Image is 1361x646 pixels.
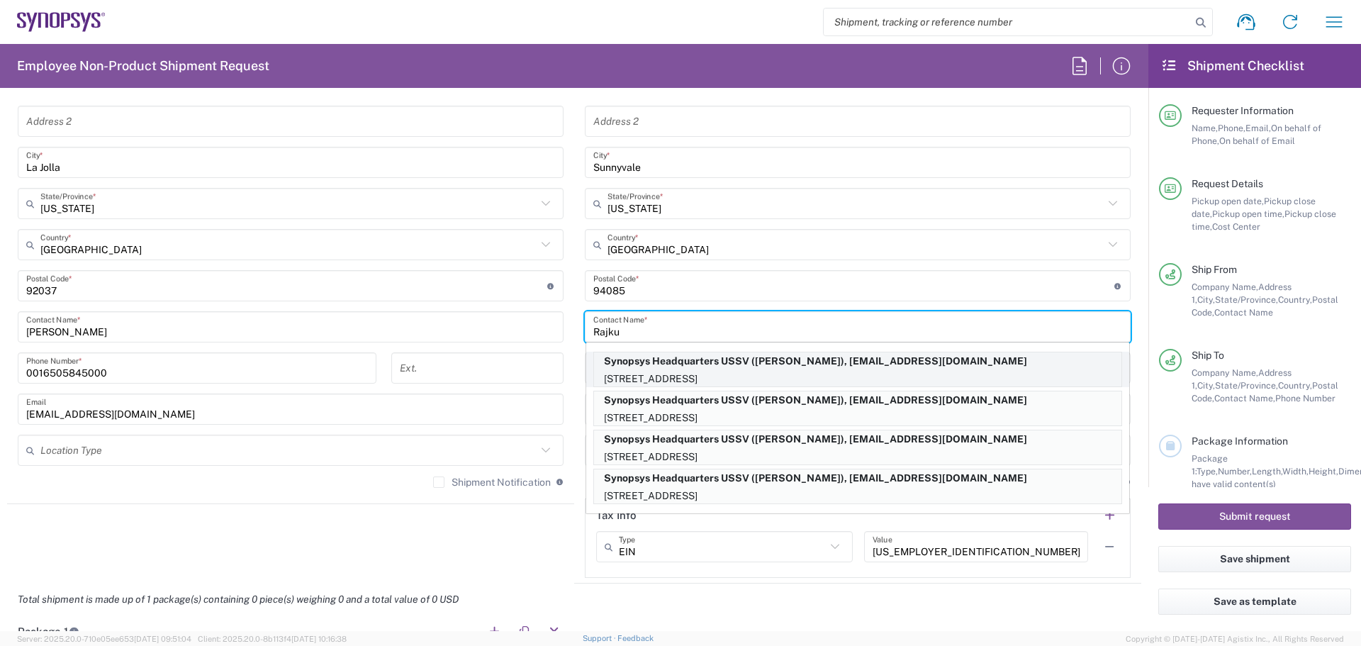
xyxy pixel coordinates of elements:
[1309,466,1338,477] span: Height,
[594,391,1121,409] p: Synopsys Headquarters USSV (Rajkumar Methuku), rmethuku@synopsys.com
[134,635,191,643] span: [DATE] 09:51:04
[1278,380,1312,391] span: Country,
[1197,380,1215,391] span: City,
[594,352,1121,370] p: Synopsys Headquarters USSV (Rajkumar Methuku), rmethuku@synopsys.com
[1192,196,1264,206] span: Pickup open date,
[594,409,1121,427] p: [STREET_ADDRESS]
[824,9,1191,35] input: Shipment, tracking or reference number
[1282,466,1309,477] span: Width,
[18,625,79,639] h2: Package 1
[1218,466,1252,477] span: Number,
[1126,633,1344,645] span: Copyright © [DATE]-[DATE] Agistix Inc., All Rights Reserved
[291,635,347,643] span: [DATE] 10:16:38
[17,57,269,74] h2: Employee Non-Product Shipment Request
[1192,264,1237,275] span: Ship From
[583,634,618,642] a: Support
[1192,350,1224,361] span: Ship To
[1218,123,1245,133] span: Phone,
[1275,393,1335,403] span: Phone Number
[594,430,1121,448] p: Synopsys Headquarters USSV (Rajkumar Methuku), rmethuku@synopsys.com
[1158,503,1351,530] button: Submit request
[198,635,347,643] span: Client: 2025.20.0-8b113f4
[594,370,1121,388] p: [STREET_ADDRESS]
[1215,294,1278,305] span: State/Province,
[1278,294,1312,305] span: Country,
[1158,546,1351,572] button: Save shipment
[617,634,654,642] a: Feedback
[594,448,1121,466] p: [STREET_ADDRESS]
[1192,105,1294,116] span: Requester Information
[1214,393,1275,403] span: Contact Name,
[1161,57,1304,74] h2: Shipment Checklist
[1192,178,1263,189] span: Request Details
[1252,466,1282,477] span: Length,
[1158,589,1351,615] button: Save as template
[1197,466,1218,477] span: Type,
[1192,123,1218,133] span: Name,
[1192,453,1228,477] span: Package 1:
[1212,208,1284,219] span: Pickup open time,
[1214,307,1273,318] span: Contact Name
[1212,221,1260,232] span: Cost Center
[1192,435,1288,447] span: Package Information
[1219,135,1295,146] span: On behalf of Email
[1192,282,1258,292] span: Company Name,
[1215,380,1278,391] span: State/Province,
[594,469,1121,487] p: Synopsys Headquarters USSV (Rajkumar Methuku), rmethuku@synopsys.com
[17,635,191,643] span: Server: 2025.20.0-710e05ee653
[1197,294,1215,305] span: City,
[433,477,551,488] label: Shipment Notification
[7,594,469,605] em: Total shipment is made up of 1 package(s) containing 0 piece(s) weighing 0 and a total value of 0...
[1245,123,1271,133] span: Email,
[1192,367,1258,378] span: Company Name,
[594,487,1121,505] p: [STREET_ADDRESS]
[596,508,637,523] h2: Tax Info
